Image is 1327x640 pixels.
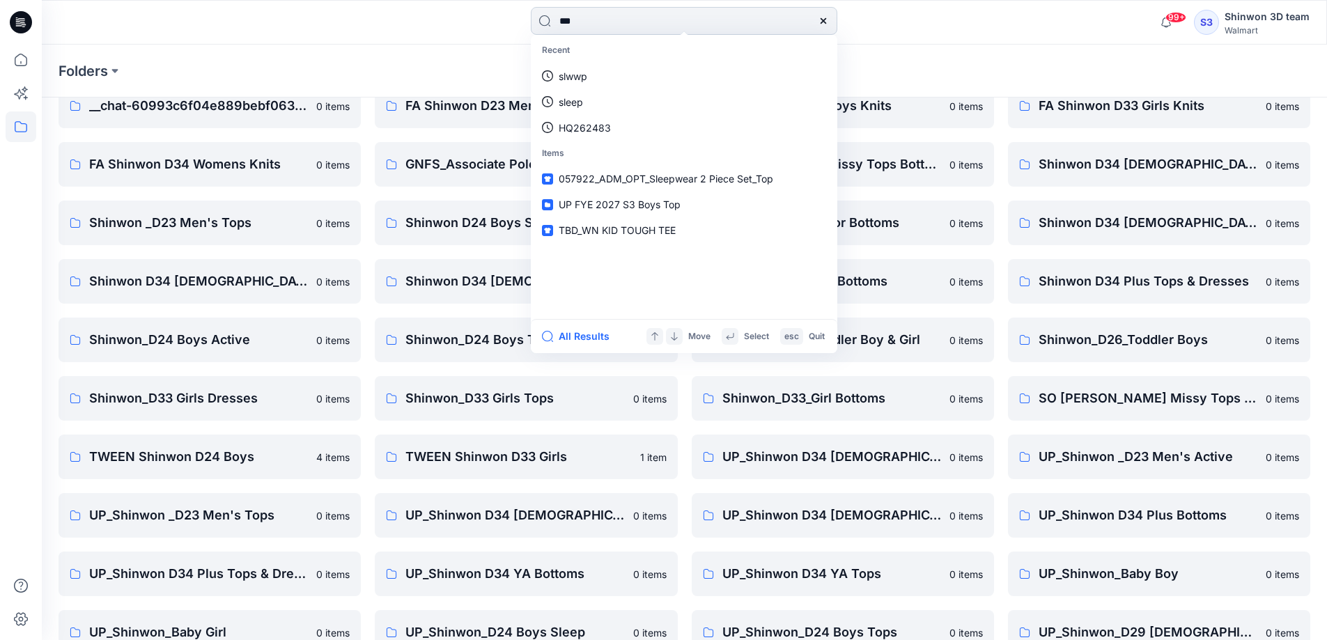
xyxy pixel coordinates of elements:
a: Shinwon_D26_Toddler Boys0 items [1008,318,1310,362]
p: 0 items [316,567,350,582]
a: Folders [59,61,108,81]
a: Shinwon D34 Junior Bottoms0 items [692,201,994,245]
a: GNFS_Associate Polo_Shinwon0 items [375,142,677,187]
p: 0 items [949,567,983,582]
p: Shinwon_D24 Boys Active [89,330,308,350]
p: Shinwon_D33 Girls Tops [405,389,624,408]
p: 0 items [1266,508,1299,523]
div: Walmart [1225,25,1310,36]
p: UP_Shinwon _D23 Men's Active [1039,447,1257,467]
a: UP_Shinwon D34 Plus Bottoms0 items [1008,493,1310,538]
p: 0 items [633,391,667,406]
p: Shinwon D24 Boys Sleep [405,213,624,233]
div: S3 [1194,10,1219,35]
p: GNFS_Associate Polo_Shinwon [405,155,624,174]
a: FA Shinwon D23 Mens Knits0 items [375,84,677,128]
button: All Results [542,328,619,345]
p: Select [744,329,769,344]
p: 0 items [1266,157,1299,172]
a: __chat-60993c6f04e889bebf063f2c-61143f21d7cdd7a6bb478b500 items [59,84,361,128]
p: Shinwon_D33 Girls Dresses [89,389,308,408]
p: Shinwon_D26_Toddler Boys [1039,330,1257,350]
a: Shinwon _D23 Men's Tops0 items [59,201,361,245]
p: 0 items [949,216,983,231]
p: 0 items [316,391,350,406]
p: UP_Shinwon D34 YA Tops [722,564,941,584]
p: Shinwon_D33_Girl Bottoms [722,389,941,408]
p: Shinwon D34 [DEMOGRAPHIC_DATA] Dresses [405,272,624,291]
p: UP_Shinwon_Baby Boy [1039,564,1257,584]
p: UP_Shinwon _D23 Men's Tops [89,506,308,525]
a: UP_Shinwon _D23 Men's Active0 items [1008,435,1310,479]
p: UP_Shinwon D34 [DEMOGRAPHIC_DATA] Bottoms [405,506,624,525]
a: 057922_ADM_OPT_Sleepwear 2 Piece Set_Top [534,166,835,192]
a: Shinwon_D26 Toddler Boy & Girl0 items [692,318,994,362]
p: 0 items [316,508,350,523]
p: HQ262483 [559,120,611,135]
p: 0 items [949,625,983,640]
p: Quit [809,329,825,344]
p: 0 items [316,274,350,289]
p: 0 items [633,567,667,582]
a: FA Shinwon D33 Girls Knits0 items [1008,84,1310,128]
p: TWEEN Shinwon D24 Boys [89,447,308,467]
p: 0 items [316,216,350,231]
a: Shinwon_D24 Boys Active0 items [59,318,361,362]
a: UP_Shinwon D34 Plus Tops & Dresses0 items [59,552,361,596]
p: esc [784,329,799,344]
a: UP_Shinwon D34 [DEMOGRAPHIC_DATA] Knit Tops0 items [692,435,994,479]
p: Shinwon_D24 Boys Tops [405,330,624,350]
p: Shinwon D34 Plus Tops & Dresses [1039,272,1257,291]
p: FA Shinwon D33 Girls Knits [1039,96,1257,116]
p: 0 items [1266,333,1299,348]
p: Shinwon D34 [DEMOGRAPHIC_DATA] Bottoms [89,272,308,291]
a: FA Shinwon D34 Womens Knits0 items [59,142,361,187]
a: UP_Shinwon D34 [DEMOGRAPHIC_DATA] Bottoms0 items [375,493,677,538]
p: 0 items [1266,99,1299,114]
a: Shinwon D24 Boys Sleep0 items [375,201,677,245]
a: Shinwon_D33 Girls Tops0 items [375,376,677,421]
a: UP_Shinwon _D23 Men's Tops0 items [59,493,361,538]
a: UP_Shinwon D34 YA Bottoms0 items [375,552,677,596]
a: TBD_WN KID TOUGH TEE [534,217,835,243]
p: 0 items [949,99,983,114]
p: FA Shinwon D23 Mens Knits [405,96,624,116]
p: UP_Shinwon D34 YA Bottoms [405,564,624,584]
p: __chat-60993c6f04e889bebf063f2c-61143f21d7cdd7a6bb478b50 [89,96,308,116]
a: UP_Shinwon_Baby Boy0 items [1008,552,1310,596]
a: Shinwon_D33 Girls Dresses0 items [59,376,361,421]
p: 0 items [949,508,983,523]
a: sleep [534,89,835,115]
p: Items [534,141,835,166]
p: Recent [534,38,835,63]
p: slwwp [559,69,587,84]
a: HQ262483 [534,115,835,141]
a: Shinwon D34 Plus Tops & Dresses0 items [1008,259,1310,304]
p: FA Shinwon D34 Womens Knits [89,155,308,174]
p: 0 items [1266,450,1299,465]
p: Move [688,329,711,344]
span: 99+ [1165,12,1186,23]
p: 4 items [316,450,350,465]
a: Shinwon D34 [DEMOGRAPHIC_DATA] Active0 items [1008,201,1310,245]
span: TBD_WN KID TOUGH TEE [559,224,676,236]
p: 0 items [316,157,350,172]
p: 0 items [1266,391,1299,406]
p: 0 items [949,274,983,289]
a: Shinwon D34 [DEMOGRAPHIC_DATA] Knit Tops0 items [1008,142,1310,187]
a: FA Shinwon D24 Boys Knits0 items [692,84,994,128]
a: TWEEN Shinwon D33 Girls1 item [375,435,677,479]
a: Shinwon D34 [DEMOGRAPHIC_DATA] Bottoms0 items [59,259,361,304]
p: 0 items [1266,625,1299,640]
a: Shinwon D34 [DEMOGRAPHIC_DATA] Dresses0 items [375,259,677,304]
p: SO [PERSON_NAME] Missy Tops Bottom Dress [1039,389,1257,408]
a: Scoop _Shinwon Missy Tops Bottoms Dress0 items [692,142,994,187]
a: slwwp [534,63,835,89]
p: 0 items [949,391,983,406]
p: 0 items [316,625,350,640]
p: 0 items [633,508,667,523]
p: 0 items [949,157,983,172]
span: UP FYE 2027 S3 Boys Top [559,198,681,210]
